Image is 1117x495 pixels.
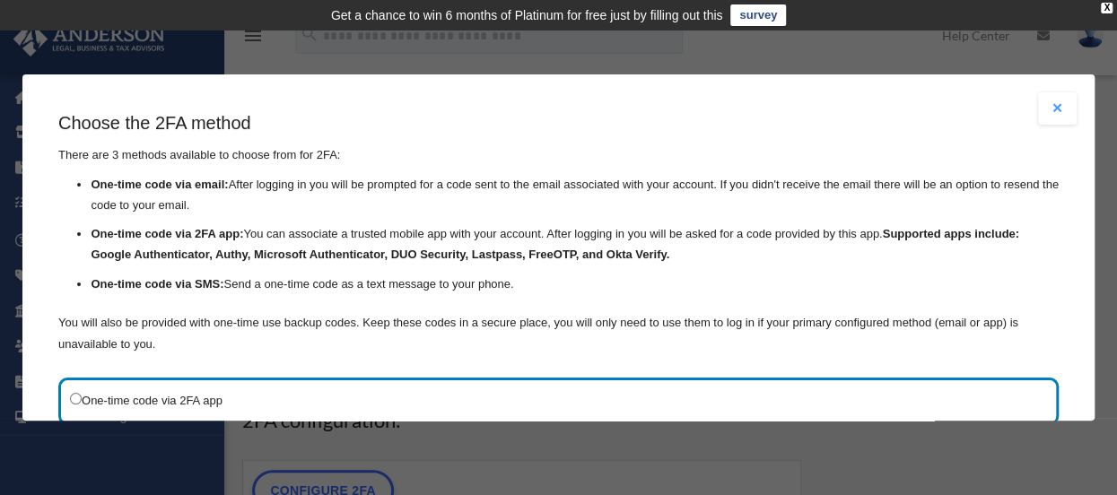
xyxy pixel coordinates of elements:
strong: One-time code via 2FA app: [91,227,243,240]
strong: Supported apps include: Google Authenticator, Authy, Microsoft Authenticator, DUO Security, Lastp... [91,227,1018,261]
strong: One-time code via SMS: [91,277,223,291]
li: After logging in you will be prompted for a code sent to the email associated with your account. ... [91,175,1059,216]
div: close [1101,3,1113,13]
div: Get a chance to win 6 months of Platinum for free just by filling out this [331,4,723,26]
h3: Choose the 2FA method [58,110,1059,135]
input: One-time code via 2FA app [70,393,82,404]
label: One-time code via 2FA app [70,389,1029,412]
div: There are 3 methods available to choose from for 2FA: [58,110,1059,355]
p: You will also be provided with one-time use backup codes. Keep these codes in a secure place, you... [58,312,1059,355]
a: survey [730,4,786,26]
strong: One-time code via email: [91,178,228,191]
li: You can associate a trusted mobile app with your account. After logging in you will be asked for ... [91,224,1059,265]
button: Close modal [1037,92,1077,125]
li: Send a one-time code as a text message to your phone. [91,274,1059,295]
